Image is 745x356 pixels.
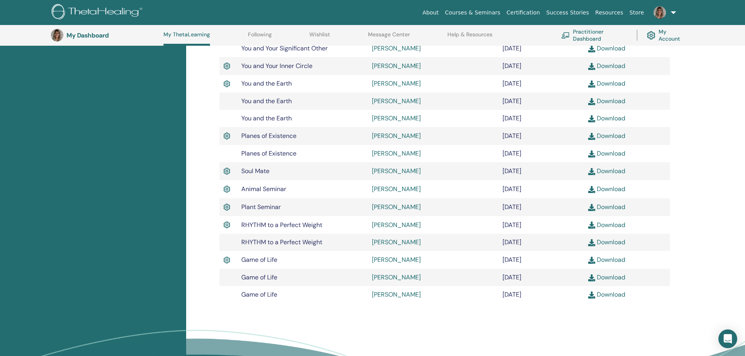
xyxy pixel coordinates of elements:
[647,27,686,44] a: My Account
[588,97,625,105] a: Download
[588,79,625,88] a: Download
[223,184,230,194] img: Active Certificate
[588,185,625,193] a: Download
[588,168,595,175] img: download.svg
[588,149,625,157] a: Download
[241,185,286,193] span: Animal Seminar
[561,27,627,44] a: Practitioner Dashboard
[499,198,584,216] td: [DATE]
[588,256,625,264] a: Download
[653,6,666,19] img: default.jpg
[588,115,595,122] img: download.svg
[543,5,592,20] a: Success Stories
[66,32,145,39] h3: My Dashboard
[241,114,292,122] span: You and the Earth
[499,180,584,198] td: [DATE]
[51,29,63,41] img: default.jpg
[52,4,145,21] img: logo.png
[499,269,584,286] td: [DATE]
[372,203,421,211] a: [PERSON_NAME]
[588,167,625,175] a: Download
[647,29,655,41] img: cog.svg
[372,273,421,281] a: [PERSON_NAME]
[372,149,421,157] a: [PERSON_NAME]
[419,5,442,20] a: About
[499,57,584,75] td: [DATE]
[248,31,272,44] a: Following
[561,32,570,38] img: chalkboard-teacher.svg
[588,114,625,122] a: Download
[442,5,504,20] a: Courses & Seminars
[223,220,230,230] img: Active Certificate
[372,290,421,299] a: [PERSON_NAME]
[241,79,292,88] span: You and the Earth
[588,45,595,52] img: download.svg
[223,255,230,265] img: Active Certificate
[588,274,595,281] img: download.svg
[588,44,625,52] a: Download
[499,110,584,127] td: [DATE]
[588,273,625,281] a: Download
[718,329,737,348] div: Open Intercom Messenger
[588,98,595,105] img: download.svg
[588,150,595,157] img: download.svg
[499,93,584,110] td: [DATE]
[163,31,210,46] a: My ThetaLearning
[241,62,312,70] span: You and Your Inner Circle
[372,97,421,105] a: [PERSON_NAME]
[503,5,543,20] a: Certification
[588,203,625,211] a: Download
[588,186,595,193] img: download.svg
[372,132,421,140] a: [PERSON_NAME]
[588,204,595,211] img: download.svg
[372,114,421,122] a: [PERSON_NAME]
[223,131,230,141] img: Active Certificate
[588,221,625,229] a: Download
[499,286,584,303] td: [DATE]
[588,257,595,264] img: download.svg
[241,132,296,140] span: Planes of Existence
[588,292,595,299] img: download.svg
[499,145,584,162] td: [DATE]
[588,81,595,88] img: download.svg
[241,290,277,299] span: Game of Life
[241,167,269,175] span: Soul Mate
[372,62,421,70] a: [PERSON_NAME]
[241,149,296,157] span: Planes of Existence
[368,31,410,44] a: Message Center
[372,44,421,52] a: [PERSON_NAME]
[241,44,328,52] span: You and Your Significant Other
[223,61,230,71] img: Active Certificate
[223,79,230,89] img: Active Certificate
[499,127,584,145] td: [DATE]
[588,222,595,229] img: download.svg
[241,221,322,229] span: RHYTHM to a Perfect Weight
[372,167,421,175] a: [PERSON_NAME]
[499,75,584,93] td: [DATE]
[588,63,595,70] img: download.svg
[588,132,625,140] a: Download
[309,31,330,44] a: Wishlist
[499,216,584,234] td: [DATE]
[372,221,421,229] a: [PERSON_NAME]
[223,166,230,176] img: Active Certificate
[627,5,647,20] a: Store
[588,133,595,140] img: download.svg
[588,239,595,246] img: download.svg
[372,79,421,88] a: [PERSON_NAME]
[592,5,627,20] a: Resources
[241,203,281,211] span: Plant Seminar
[241,273,277,281] span: Game of Life
[241,256,277,264] span: Game of Life
[447,31,492,44] a: Help & Resources
[588,238,625,246] a: Download
[372,185,421,193] a: [PERSON_NAME]
[223,202,230,212] img: Active Certificate
[588,62,625,70] a: Download
[499,251,584,269] td: [DATE]
[499,40,584,57] td: [DATE]
[499,234,584,251] td: [DATE]
[372,238,421,246] a: [PERSON_NAME]
[499,162,584,180] td: [DATE]
[241,238,322,246] span: RHYTHM to a Perfect Weight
